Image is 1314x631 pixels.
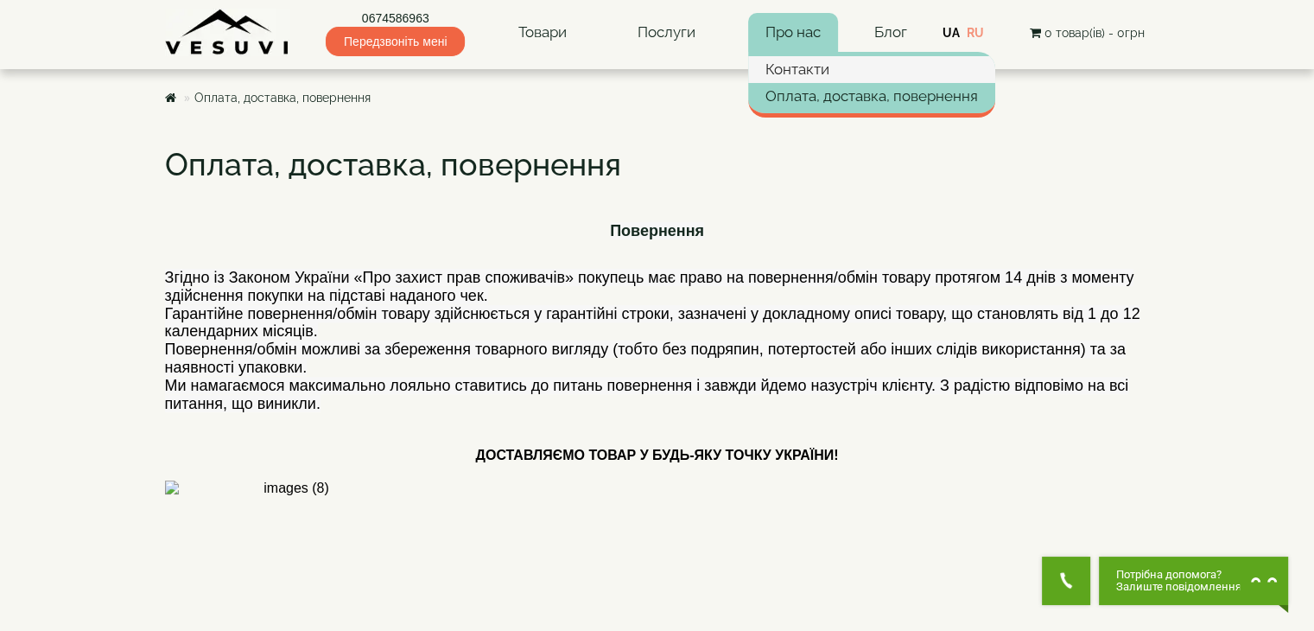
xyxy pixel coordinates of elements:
[1116,581,1241,593] span: Залиште повідомлення
[165,9,290,56] img: Завод VESUVI
[1024,23,1149,42] button: 0 товар(ів) - 0грн
[748,83,995,109] a: Оплата, доставка, повернення
[326,10,465,27] a: 0674586963
[1042,557,1090,605] button: Get Call button
[165,269,1140,412] font: Згідно із Законом України «Про захист прав споживачів» покупець має право на повернення/обмін тов...
[748,56,995,82] a: Контакти
[967,26,984,40] a: RU
[165,148,1150,182] h1: Оплата, доставка, повернення
[610,222,704,239] b: Повернення
[1116,569,1241,581] span: Потрібна допомога?
[326,27,465,56] span: Передзвоніть мені
[476,448,839,462] span: ДОСТАВЛЯЄМО ТОВАР У БУДЬ-ЯКУ ТОЧКУ УКРАЇНИ!
[501,13,584,53] a: Товари
[1099,557,1288,605] button: Chat button
[748,13,838,53] a: Про нас
[943,26,960,40] a: UA
[619,13,712,53] a: Послуги
[194,91,371,105] a: Оплата, доставка, повернення
[873,23,906,41] a: Блог
[1044,26,1144,40] span: 0 товар(ів) - 0грн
